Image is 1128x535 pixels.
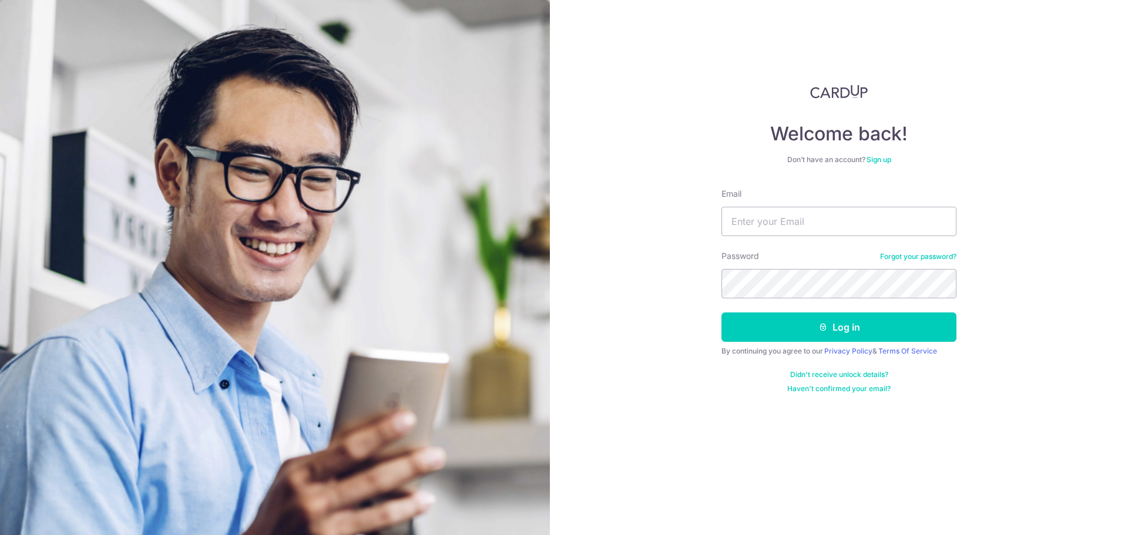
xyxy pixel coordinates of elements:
a: Terms Of Service [878,346,937,355]
a: Haven't confirmed your email? [787,384,891,393]
div: Don’t have an account? [721,155,956,164]
input: Enter your Email [721,207,956,236]
div: By continuing you agree to our & [721,346,956,356]
img: CardUp Logo [810,85,868,99]
a: Sign up [867,155,891,164]
a: Didn't receive unlock details? [790,370,888,379]
button: Log in [721,312,956,342]
h4: Welcome back! [721,122,956,146]
a: Forgot your password? [880,252,956,261]
a: Privacy Policy [824,346,872,355]
label: Password [721,250,759,262]
label: Email [721,188,741,200]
